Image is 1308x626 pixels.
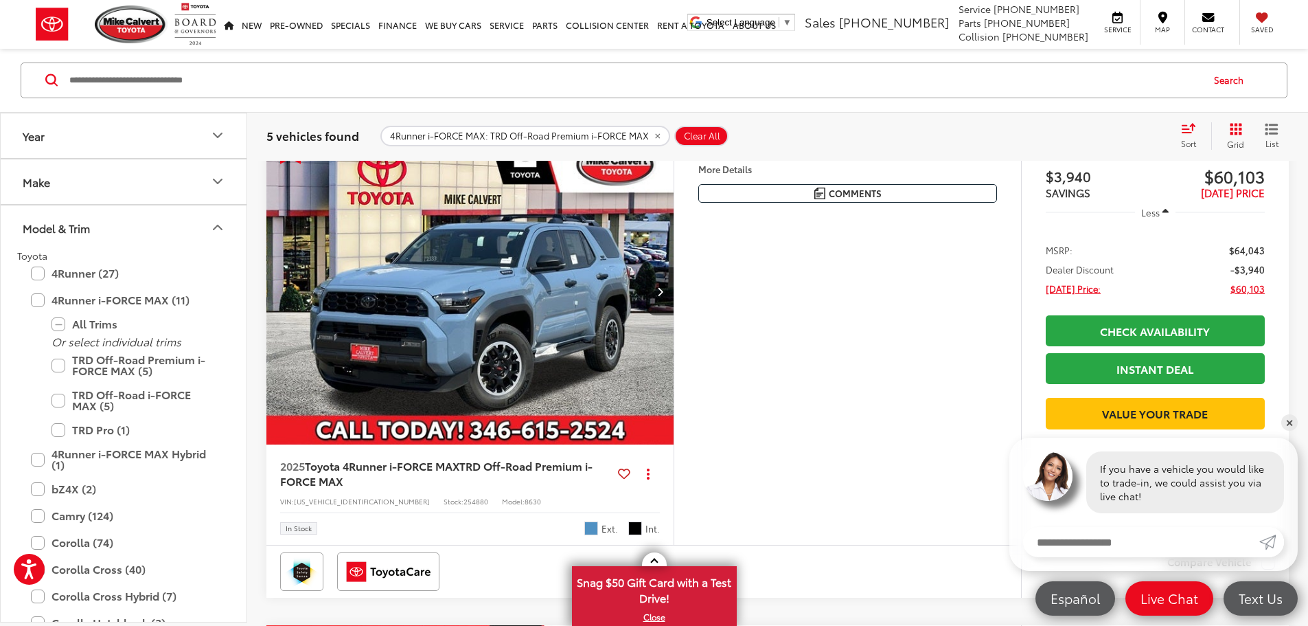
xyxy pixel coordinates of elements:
a: Español [1035,581,1115,616]
img: Agent profile photo [1023,451,1072,501]
span: $60,103 [1230,282,1265,295]
span: 4Runner i-FORCE MAX: TRD Off-Road Premium i-FORCE MAX [390,131,649,142]
span: TRD Off-Road Premium i-FORCE MAX [280,458,593,489]
span: Less [1141,206,1160,219]
span: Ext. [601,522,618,535]
button: List View [1254,122,1289,150]
span: Comments [829,187,882,200]
label: 4Runner i-FORCE MAX Hybrid (1) [31,443,216,478]
span: $64,043 [1229,243,1265,257]
span: 5 vehicles found [266,127,359,144]
label: 4Runner i-FORCE MAX (11) [31,289,216,313]
span: Heritage Blue [584,522,598,535]
button: Actions [636,461,660,485]
div: Model & Trim [209,220,226,236]
button: Clear All [674,126,728,146]
img: 2025 Toyota 4Runner i-FORCE MAX TRD Off-Road Premium i-FORCE MAX [266,138,675,445]
label: bZ4X (2) [31,478,216,502]
div: Make [209,174,226,190]
a: 2025Toyota 4Runner i-FORCE MAXTRD Off-Road Premium i-FORCE MAX [280,458,612,489]
span: Collision [959,30,1000,43]
button: YearYear [1,113,248,158]
label: Corolla Cross (40) [31,558,216,582]
div: Year [209,128,226,144]
span: ▼ [783,17,792,27]
span: Dealer Discount [1046,262,1114,276]
span: SAVINGS [1046,185,1090,200]
span: [PHONE_NUMBER] [994,2,1079,16]
label: TRD Off-Road i-FORCE MAX (5) [51,383,216,418]
span: List [1265,137,1278,149]
img: Comments [814,188,825,199]
a: Instant Deal [1046,353,1265,384]
span: Service [1102,25,1133,34]
span: Sales [805,13,836,31]
a: Submit [1259,527,1284,557]
span: [US_VEHICLE_IDENTIFICATION_NUMBER] [294,496,430,506]
div: 2025 Toyota 4Runner i-FORCE MAX TRD Off-Road Premium i-FORCE MAX 0 [266,138,675,445]
label: 4Runner (27) [31,262,216,286]
span: [DATE] Price: [1046,282,1101,295]
a: 2025 Toyota 4Runner i-FORCE MAX TRD Off-Road Premium i-FORCE MAX2025 Toyota 4Runner i-FORCE MAX T... [266,138,675,445]
button: Model & TrimModel & Trim [1,205,248,250]
span: Toyota [17,249,47,262]
label: TRD Pro (1) [51,418,216,443]
label: Corolla Cross Hybrid (7) [31,585,216,609]
span: [PHONE_NUMBER] [839,13,949,31]
span: [DATE] PRICE [1201,185,1265,200]
span: VIN: [280,496,294,506]
img: Toyota Safety Sense Mike Calvert Toyota Houston TX [283,555,321,588]
span: Grid [1227,138,1244,150]
span: Contact [1192,25,1224,34]
button: Less [1135,200,1176,225]
span: Snag $50 Gift Card with a Test Drive! [573,568,735,610]
span: Model: [502,496,525,506]
button: Grid View [1211,122,1254,150]
button: Select sort value [1174,122,1211,150]
span: Live Chat [1134,590,1205,607]
span: dropdown dots [647,468,650,479]
div: Model & Trim [23,221,90,234]
span: 8630 [525,496,541,506]
span: Service [959,2,991,16]
span: Español [1044,590,1107,607]
span: Text Us [1232,590,1289,607]
div: Year [23,129,45,142]
span: $60,103 [1155,166,1265,186]
span: Stock: [444,496,463,506]
span: 2025 [280,458,305,473]
img: Mike Calvert Toyota [95,5,168,43]
a: Check Availability [1046,315,1265,346]
span: Int. [645,522,660,535]
button: Search [1201,63,1263,98]
span: Saved [1247,25,1277,34]
input: Enter your message [1023,527,1259,557]
a: Live Chat [1125,581,1213,616]
span: [PHONE_NUMBER] [984,16,1070,30]
span: 254880 [463,496,488,506]
label: Corolla (74) [31,531,216,555]
span: Sort [1181,137,1196,149]
label: Camry (124) [31,504,216,528]
a: Value Your Trade [1046,398,1265,429]
label: TRD Off-Road Premium i-FORCE MAX (5) [51,348,216,383]
i: Or select individual trims [51,334,181,350]
input: Search by Make, Model, or Keyword [68,64,1201,97]
label: All Trims [51,313,216,337]
span: $3,940 [1046,166,1156,186]
span: Parts [959,16,981,30]
h4: More Details [698,164,997,174]
button: Comments [698,184,997,203]
span: Black Softex [628,522,642,535]
span: Map [1147,25,1178,34]
button: remove 4Runner%20i-FORCE%20MAX: TRD%20Off-Road%20Premium%20i-FORCE%20MAX [380,126,670,146]
div: Make [23,175,50,188]
div: If you have a vehicle you would like to trade-in, we could assist you via live chat! [1086,451,1284,513]
img: ToyotaCare Mike Calvert Toyota Houston TX [340,555,437,588]
span: Toyota 4Runner i-FORCE MAX [305,458,459,473]
a: Text Us [1224,581,1298,616]
span: -$3,940 [1230,262,1265,276]
span: In Stock [286,525,312,532]
button: MakeMake [1,159,248,204]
